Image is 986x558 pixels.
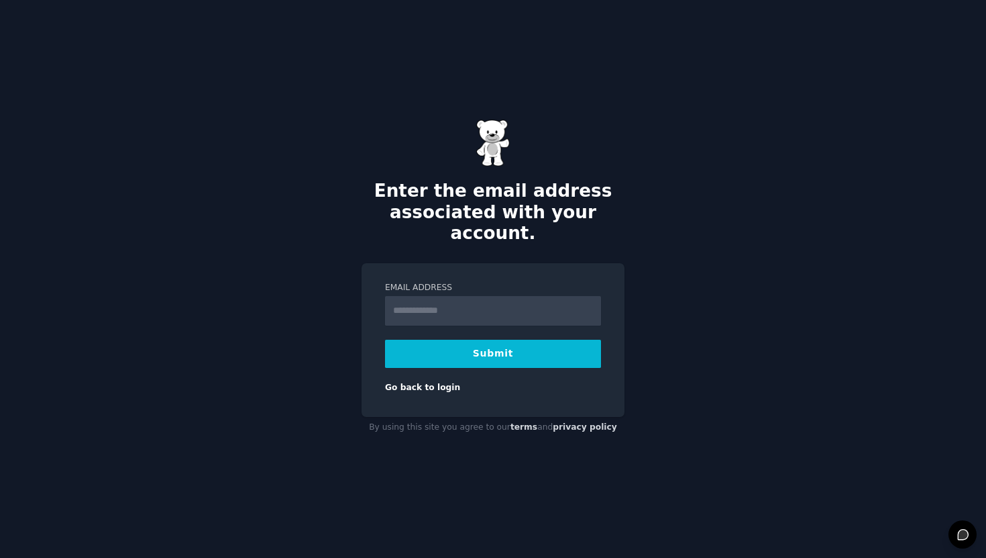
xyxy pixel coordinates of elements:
[510,422,537,432] a: terms
[385,282,601,294] label: Email Address
[362,417,624,438] div: By using this site you agree to our and
[385,340,601,368] button: Submit
[362,181,624,244] h2: Enter the email address associated with your account.
[553,422,617,432] a: privacy policy
[476,120,510,167] img: Gummy Bear
[385,383,460,392] a: Go back to login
